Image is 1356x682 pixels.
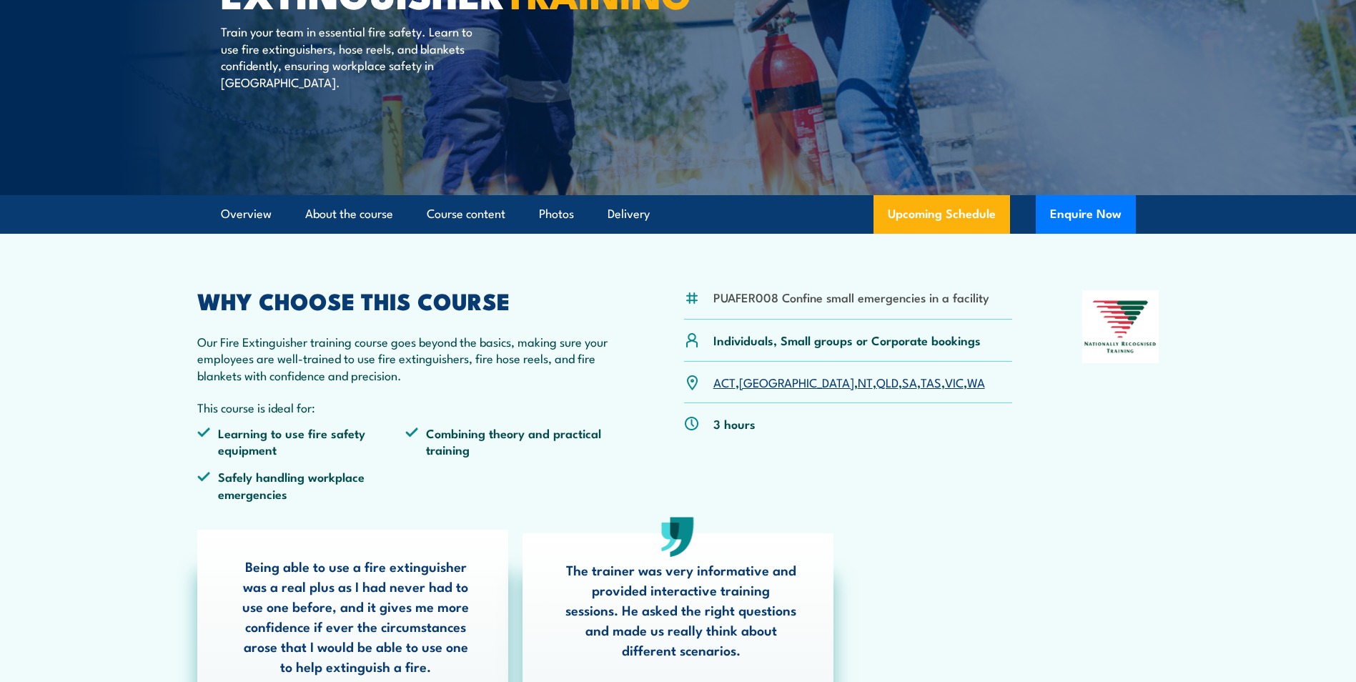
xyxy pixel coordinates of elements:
[197,290,615,310] h2: WHY CHOOSE THIS COURSE
[739,373,854,390] a: [GEOGRAPHIC_DATA]
[405,425,614,458] li: Combining theory and practical training
[305,195,393,233] a: About the course
[1082,290,1159,363] img: Nationally Recognised Training logo.
[945,373,964,390] a: VIC
[713,332,981,348] p: Individuals, Small groups or Corporate bookings
[713,289,989,305] li: PUAFER008 Confine small emergencies in a facility
[221,195,272,233] a: Overview
[221,23,482,90] p: Train your team in essential fire safety. Learn to use fire extinguishers, hose reels, and blanke...
[967,373,985,390] a: WA
[608,195,650,233] a: Delivery
[876,373,899,390] a: QLD
[858,373,873,390] a: NT
[1036,195,1136,234] button: Enquire Now
[197,399,615,415] p: This course is ideal for:
[713,373,736,390] a: ACT
[902,373,917,390] a: SA
[921,373,941,390] a: TAS
[239,556,472,676] p: Being able to use a fire extinguisher was a real plus as I had never had to use one before, and i...
[713,415,756,432] p: 3 hours
[197,425,406,458] li: Learning to use fire safety equipment
[539,195,574,233] a: Photos
[197,468,406,502] li: Safely handling workplace emergencies
[713,374,985,390] p: , , , , , , ,
[427,195,505,233] a: Course content
[197,333,615,383] p: Our Fire Extinguisher training course goes beyond the basics, making sure your employees are well...
[565,560,798,660] p: The trainer was very informative and provided interactive training sessions. He asked the right q...
[874,195,1010,234] a: Upcoming Schedule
